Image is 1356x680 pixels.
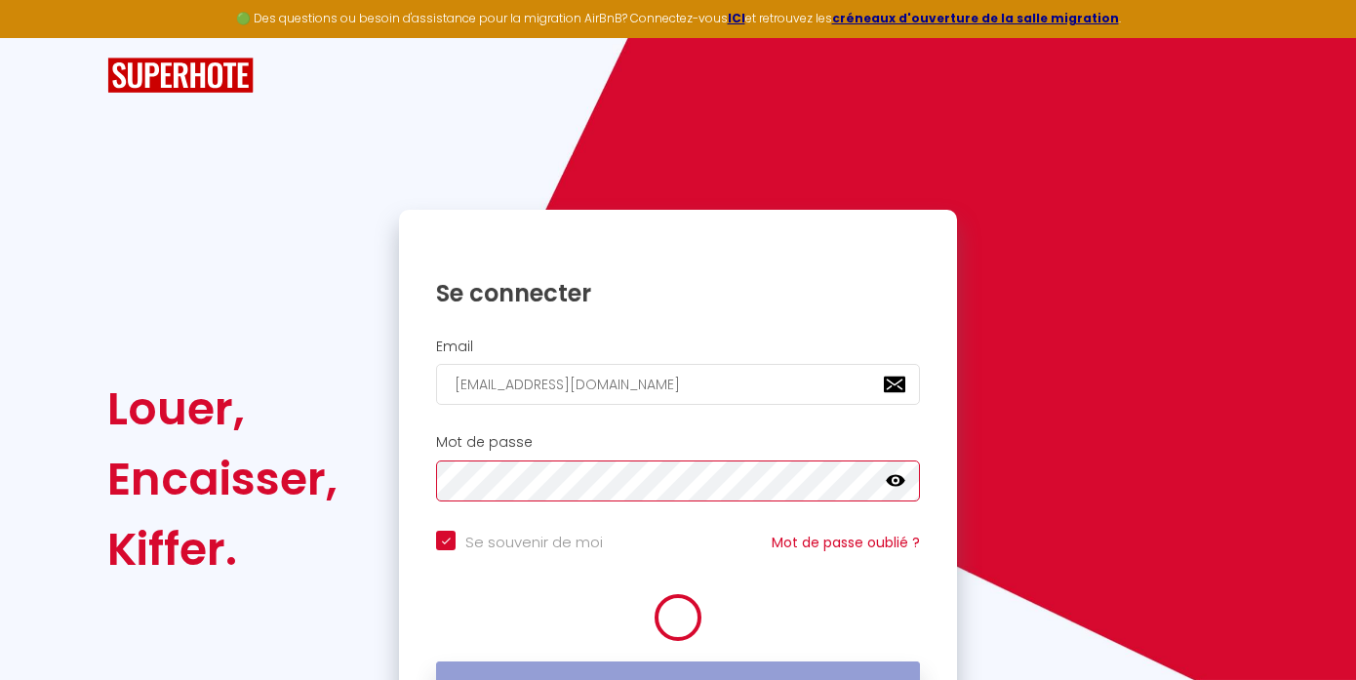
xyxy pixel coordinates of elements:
[832,10,1119,26] a: créneaux d'ouverture de la salle migration
[16,8,74,66] button: Ouvrir le widget de chat LiveChat
[107,58,254,94] img: SuperHote logo
[436,339,920,355] h2: Email
[436,434,920,451] h2: Mot de passe
[772,533,920,552] a: Mot de passe oublié ?
[436,364,920,405] input: Ton Email
[436,278,920,308] h1: Se connecter
[728,10,745,26] a: ICI
[107,374,338,444] div: Louer,
[107,444,338,514] div: Encaisser,
[107,514,338,584] div: Kiffer.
